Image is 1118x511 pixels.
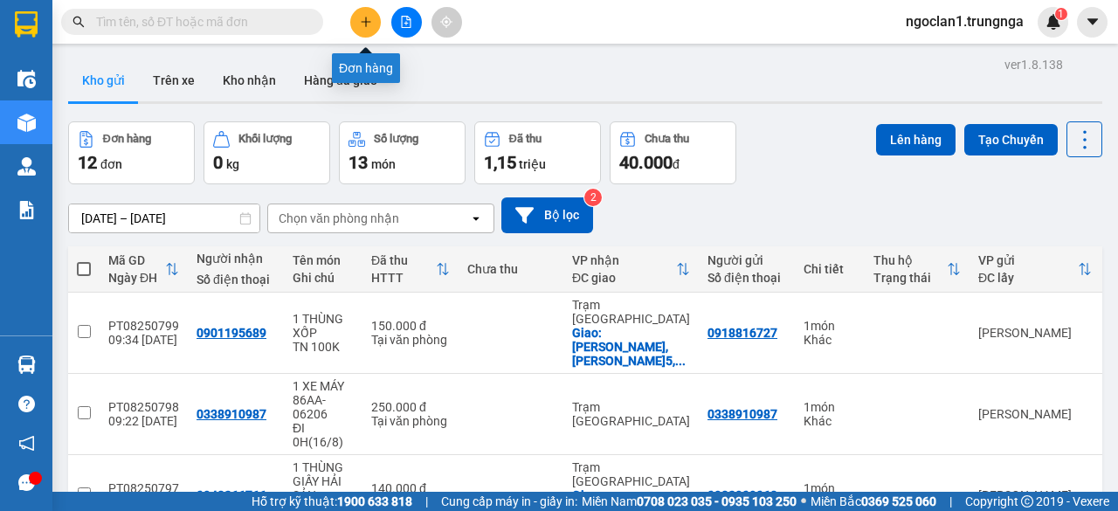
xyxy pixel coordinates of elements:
[582,492,797,511] span: Miền Nam
[108,400,179,414] div: PT08250798
[371,157,396,171] span: món
[572,326,690,368] div: Giao: Đường Tạ Quang Bửu, P.5, Quận 8
[139,59,209,101] button: Trên xe
[572,298,690,326] div: Trạm [GEOGRAPHIC_DATA]
[441,492,577,511] span: Cung cấp máy in - giấy in:
[964,124,1058,155] button: Tạo Chuyến
[371,400,450,414] div: 250.000 đ
[978,326,1092,340] div: [PERSON_NAME]
[290,59,391,101] button: Hàng đã giao
[501,197,593,233] button: Bộ lọc
[876,124,956,155] button: Lên hàng
[978,271,1078,285] div: ĐC lấy
[371,271,436,285] div: HTTT
[804,262,856,276] div: Chi tiết
[293,460,354,502] div: 1 THÙNG GIẤY HẢI SẢN
[293,253,354,267] div: Tên món
[69,204,259,232] input: Select a date range.
[100,157,122,171] span: đơn
[484,152,516,173] span: 1,15
[337,494,412,508] strong: 1900 633 818
[374,133,418,145] div: Số lượng
[293,421,354,449] div: ĐI 0H(16/8)
[804,400,856,414] div: 1 món
[431,7,462,38] button: aim
[197,326,266,340] div: 0901195689
[707,407,777,421] div: 0338910987
[279,210,399,227] div: Chọn văn phòng nhận
[610,121,736,184] button: Chưa thu40.000đ
[350,7,381,38] button: plus
[707,271,786,285] div: Số điện thoại
[17,114,36,132] img: warehouse-icon
[474,121,601,184] button: Đã thu1,15 triệu
[15,11,38,38] img: logo-vxr
[108,481,179,495] div: PT08250797
[108,253,165,267] div: Mã GD
[425,492,428,511] span: |
[362,246,459,293] th: Toggle SortBy
[371,333,450,347] div: Tại văn phòng
[1004,55,1063,74] div: ver 1.8.138
[17,157,36,176] img: warehouse-icon
[197,407,266,421] div: 0338910987
[1085,14,1101,30] span: caret-down
[68,59,139,101] button: Kho gửi
[18,474,35,491] span: message
[209,59,290,101] button: Kho nhận
[572,400,690,428] div: Trạm [GEOGRAPHIC_DATA]
[1021,495,1033,508] span: copyright
[804,319,856,333] div: 1 món
[811,492,936,511] span: Miền Bắc
[675,354,686,368] span: ...
[17,356,36,374] img: warehouse-icon
[339,121,466,184] button: Số lượng13món
[371,253,436,267] div: Đã thu
[213,152,223,173] span: 0
[707,326,777,340] div: 0918816727
[572,253,676,267] div: VP nhận
[78,152,97,173] span: 12
[252,492,412,511] span: Hỗ trợ kỹ thuật:
[978,253,1078,267] div: VP gửi
[572,460,690,488] div: Trạm [GEOGRAPHIC_DATA]
[804,333,856,347] div: Khác
[1046,14,1061,30] img: icon-new-feature
[949,492,952,511] span: |
[970,246,1101,293] th: Toggle SortBy
[68,121,195,184] button: Đơn hàng12đơn
[637,494,797,508] strong: 0708 023 035 - 0935 103 250
[861,494,936,508] strong: 0369 525 060
[801,498,806,505] span: ⚪️
[1055,8,1067,20] sup: 1
[873,253,947,267] div: Thu hộ
[978,488,1092,502] div: [PERSON_NAME]
[108,271,165,285] div: Ngày ĐH
[584,189,602,206] sup: 2
[197,252,275,266] div: Người nhận
[440,16,452,28] span: aim
[892,10,1038,32] span: ngoclan1.trungnga
[467,262,555,276] div: Chưa thu
[469,211,483,225] svg: open
[978,407,1092,421] div: [PERSON_NAME]
[108,414,179,428] div: 09:22 [DATE]
[293,379,354,421] div: 1 XE MÁY 86AA-06206
[804,414,856,428] div: Khác
[707,253,786,267] div: Người gửi
[645,133,689,145] div: Chưa thu
[197,488,266,502] div: 0948266766
[349,152,368,173] span: 13
[100,246,188,293] th: Toggle SortBy
[400,16,412,28] span: file-add
[293,271,354,285] div: Ghi chú
[96,12,302,31] input: Tìm tên, số ĐT hoặc mã đơn
[619,152,673,173] span: 40.000
[293,340,354,354] div: TN 100K
[1058,8,1064,20] span: 1
[197,273,275,287] div: Số điện thoại
[707,488,777,502] div: 0982909068
[371,481,450,495] div: 140.000 đ
[17,70,36,88] img: warehouse-icon
[865,246,970,293] th: Toggle SortBy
